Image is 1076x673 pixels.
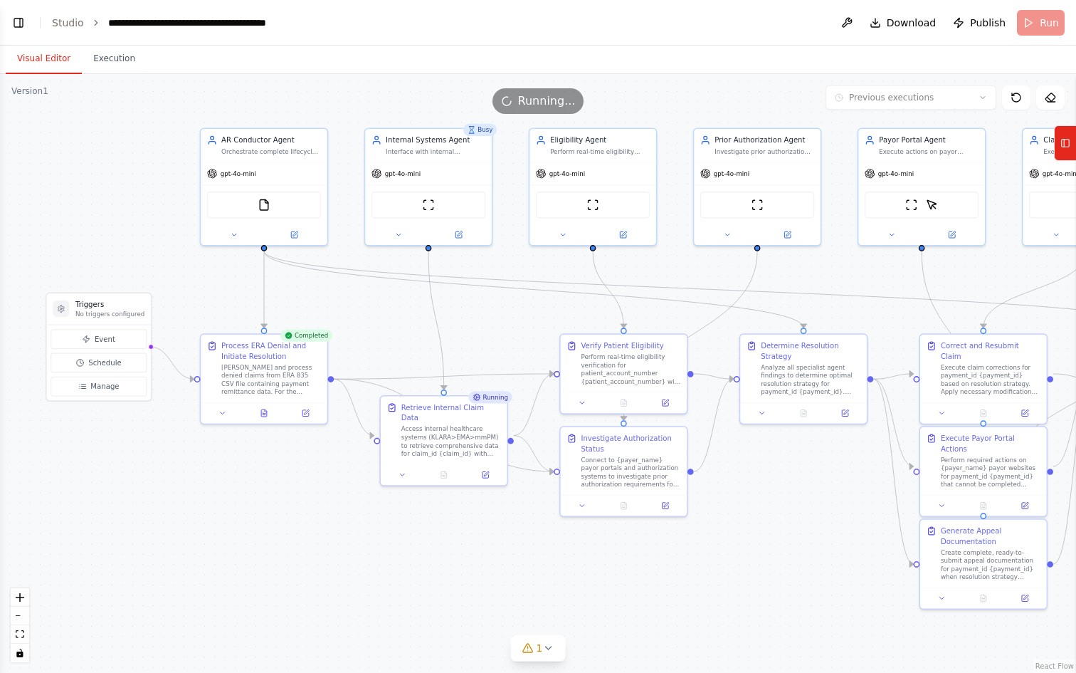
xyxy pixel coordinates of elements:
[265,229,323,241] button: Open in side panel
[221,340,321,361] div: Process ERA Denial and Initiate Resolution
[221,363,321,396] div: [PERSON_NAME] and process denied claims from ERA 835 CSV file containing payment remittance data....
[529,127,657,246] div: Eligibility AgentPerform real-time eligibility verification for patient_account_number {patient_a...
[559,426,687,517] div: Investigate Authorization StatusConnect to {payer_name} payor portals and authorization systems t...
[873,374,913,569] g: Edge from b66350b5-10db-413f-a7fd-39815bb0335c to e2e29bbd-8985-42fb-8b43-82c01ecf1090
[873,374,913,471] g: Edge from b66350b5-10db-413f-a7fd-39815bb0335c to cf26eae5-af01-4f5e-81ca-83702e544a4a
[514,369,554,441] g: Edge from 4f6ff6fc-cf37-42a3-90b7-356ff3e0c118 to fcde2336-a5ac-4e1c-b970-e19529128e20
[618,251,762,421] g: Edge from 1b181321-1915-46ca-a090-ab23a6e7177e to 176b513a-e95b-4f88-8e26-599ab85a946c
[242,407,285,419] button: View output
[714,169,749,178] span: gpt-4o-mini
[550,135,650,145] div: Eligibility Agent
[878,169,914,178] span: gpt-4o-mini
[864,10,942,36] button: Download
[52,16,322,30] nav: breadcrumb
[917,251,988,421] g: Edge from 00089c20-f6ee-4e11-9724-4cb74f73e3dc to cf26eae5-af01-4f5e-81ca-83702e544a4a
[926,199,938,211] img: ScrapeElementFromWebsiteTool
[51,330,147,349] button: Event
[648,499,683,511] button: Open in side panel
[739,333,867,424] div: Determine Resolution StrategyAnalyze all specialist agent findings to determine optimal resolutio...
[221,169,256,178] span: gpt-4o-mini
[919,518,1048,610] div: Generate Appeal DocumentationCreate complete, ready-to-submit appeal documentation for payment_id...
[386,147,485,156] div: Interface with internal healthcare systems (KLARA>EMA>mmPM) to retrieve comprehensive data for cl...
[594,229,653,241] button: Open in side panel
[828,407,863,419] button: Open in side panel
[422,199,434,211] img: ScrapeWebsiteTool
[970,16,1006,30] span: Publish
[385,169,421,178] span: gpt-4o-mini
[514,430,554,476] g: Edge from 4f6ff6fc-cf37-42a3-90b7-356ff3e0c118 to 176b513a-e95b-4f88-8e26-599ab85a946c
[941,526,1040,546] div: Generate Appeal Documentation
[941,548,1040,581] div: Create complete, ready-to-submit appeal documentation for payment_id {payment_id} when resolution...
[11,625,29,644] button: fit view
[858,127,986,246] div: Payor Portal AgentExecute actions on payor websites that lack API access for claim {claim_id}. Na...
[761,340,860,361] div: Determine Resolution Strategy
[423,251,449,390] g: Edge from fa7b1952-bc43-43dd-8f36-e185b7fa8035 to 4f6ff6fc-cf37-42a3-90b7-356ff3e0c118
[364,127,492,246] div: BusyInternal Systems AgentInterface with internal healthcare systems (KLARA>EMA>mmPM) to retrieve...
[714,135,814,145] div: Prior Authorization Agent
[941,340,1040,361] div: Correct and Resubmit Claim
[694,374,734,476] g: Edge from 176b513a-e95b-4f88-8e26-599ab85a946c to b66350b5-10db-413f-a7fd-39815bb0335c
[259,251,269,328] g: Edge from 3d3202a1-e969-4686-8e7c-047b79a92550 to 5d4f907f-dd81-4f3b-9b03-c291d7b6a622
[1007,407,1043,419] button: Open in side panel
[826,85,996,110] button: Previous executions
[468,391,512,403] div: Running
[849,92,934,103] span: Previous executions
[602,397,645,409] button: No output available
[550,147,650,156] div: Perform real-time eligibility verification for patient_account_number {patient_account_number} wi...
[468,469,503,481] button: Open in side panel
[511,635,566,662] button: 1
[947,10,1011,36] button: Publish
[75,310,144,318] p: No triggers configured
[887,16,937,30] span: Download
[221,147,321,156] div: Orchestrate complete lifecycle management of denied healthcare claims from ERA 835 remittance dat...
[1035,662,1074,670] a: React Flow attribution
[694,369,734,385] g: Edge from fcde2336-a5ac-4e1c-b970-e19529128e20 to b66350b5-10db-413f-a7fd-39815bb0335c
[879,147,979,156] div: Execute actions on payor websites that lack API access for claim {claim_id}. Navigate payor porta...
[1007,499,1043,511] button: Open in side panel
[379,395,507,486] div: RunningRetrieve Internal Claim DataAccess internal healthcare systems (KLARA>EMA>mmPM) to retriev...
[923,229,981,241] button: Open in side panel
[879,135,979,145] div: Payor Portal Agent
[51,377,147,396] button: Manage
[51,353,147,372] button: Schedule
[759,229,817,241] button: Open in side panel
[586,199,598,211] img: ScrapeWebsiteTool
[82,44,147,74] button: Execution
[429,229,487,241] button: Open in side panel
[961,407,1005,419] button: No output available
[11,588,29,607] button: zoom in
[941,456,1040,489] div: Perform required actions on {payer_name} payor websites for payment_id {payment_id} that cannot b...
[648,397,683,409] button: Open in side panel
[11,588,29,662] div: React Flow controls
[588,251,629,328] g: Edge from e56e685d-55e8-4e0c-bd28-cc1d2d745df0 to fcde2336-a5ac-4e1c-b970-e19529128e20
[11,644,29,662] button: toggle interactivity
[422,469,465,481] button: No output available
[581,433,680,454] div: Investigate Authorization Status
[518,93,576,110] span: Running...
[200,333,328,424] div: CompletedProcess ERA Denial and Initiate Resolution[PERSON_NAME] and process denied claims from E...
[401,425,501,458] div: Access internal healthcare systems (KLARA>EMA>mmPM) to retrieve comprehensive data for claim_id {...
[581,340,663,350] div: Verify Patient Eligibility
[961,499,1005,511] button: No output available
[581,456,680,489] div: Connect to {payer_name} payor portals and authorization systems to investigate prior authorizatio...
[537,641,543,655] span: 1
[288,407,323,419] button: Open in side panel
[88,358,121,367] span: Schedule
[90,381,119,391] span: Manage
[221,135,321,145] div: AR Conductor Agent
[751,199,763,211] img: ScrapeWebsiteTool
[11,607,29,625] button: zoom out
[334,369,554,385] g: Edge from 5d4f907f-dd81-4f3b-9b03-c291d7b6a622 to fcde2336-a5ac-4e1c-b970-e19529128e20
[6,44,82,74] button: Visual Editor
[693,127,821,246] div: Prior Authorization AgentInvestigate prior authorization requirements and status for claim_id {cl...
[401,402,501,423] div: Retrieve Internal Claim Data
[75,300,144,310] h3: Triggers
[46,293,152,402] div: TriggersNo triggers configuredEventScheduleManage
[919,333,1048,424] div: Correct and Resubmit ClaimExecute claim corrections for payment_id {payment_id} based on resoluti...
[782,407,826,419] button: No output available
[905,199,917,211] img: ScrapeWebsiteTool
[961,592,1005,604] button: No output available
[714,147,814,156] div: Investigate prior authorization requirements and status for claim_id {claim_id} with payer {payer...
[259,251,809,328] g: Edge from 3d3202a1-e969-4686-8e7c-047b79a92550 to b66350b5-10db-413f-a7fd-39815bb0335c
[386,135,485,145] div: Internal Systems Agent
